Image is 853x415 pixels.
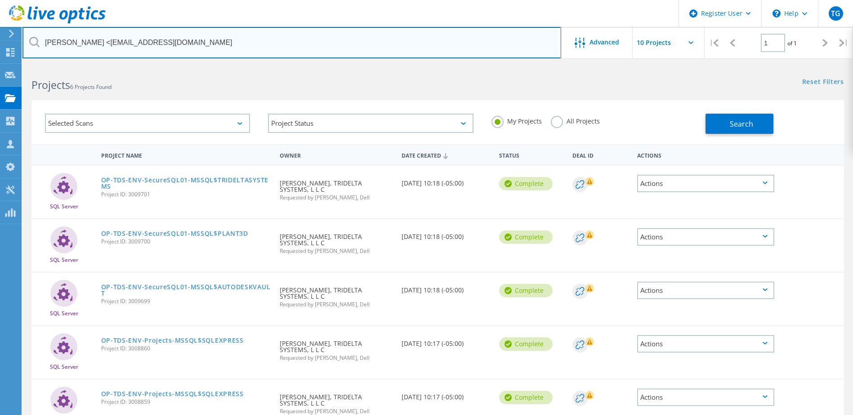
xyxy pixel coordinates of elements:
div: Actions [637,282,774,299]
span: SQL Server [50,257,78,263]
span: TG [831,10,840,17]
span: Project ID: 3009700 [101,239,271,244]
div: Date Created [397,146,495,163]
div: Complete [499,230,553,244]
span: Requested by [PERSON_NAME], Dell [280,248,393,254]
span: of 1 [787,40,797,47]
a: OP-TDS-ENV-Projects-MSSQL$SQLEXPRESS [101,391,244,397]
span: Project ID: 3008859 [101,399,271,405]
div: [PERSON_NAME], TRIDELTA SYSTEMS, L L C [275,219,397,263]
div: Actions [637,175,774,192]
div: Owner [275,146,397,163]
span: SQL Server [50,311,78,316]
div: Actions [637,389,774,406]
label: All Projects [551,116,600,124]
a: Reset Filters [802,79,844,86]
span: Requested by [PERSON_NAME], Dell [280,355,393,361]
div: Project Name [97,146,276,163]
div: Selected Scans [45,114,250,133]
div: Actions [637,335,774,353]
span: 6 Projects Found [70,83,112,91]
div: Complete [499,337,553,351]
a: OP-TDS-ENV-SecureSQL01-MSSQL$TRIDELTASYSTEMS [101,177,271,190]
div: [DATE] 10:17 (-05:00) [397,326,495,356]
div: Actions [637,228,774,246]
div: Status [495,146,568,163]
label: My Projects [491,116,542,124]
a: OP-TDS-ENV-SecureSQL01-MSSQL$AUTODESKVAULT [101,284,271,296]
div: [PERSON_NAME], TRIDELTA SYSTEMS, L L C [275,166,397,209]
span: Advanced [590,39,619,45]
div: Project Status [268,114,473,133]
span: Search [730,119,753,129]
div: [DATE] 10:18 (-05:00) [397,219,495,249]
a: OP-TDS-ENV-SecureSQL01-MSSQL$PLANT3D [101,230,248,237]
div: | [835,27,853,59]
div: [DATE] 10:17 (-05:00) [397,380,495,409]
span: Requested by [PERSON_NAME], Dell [280,302,393,307]
span: Project ID: 3009699 [101,299,271,304]
button: Search [706,114,773,134]
div: Complete [499,284,553,297]
div: [DATE] 10:18 (-05:00) [397,166,495,195]
span: Project ID: 3009701 [101,192,271,197]
span: SQL Server [50,204,78,209]
div: Deal Id [568,146,633,163]
div: | [705,27,723,59]
div: Complete [499,391,553,404]
div: [DATE] 10:18 (-05:00) [397,273,495,302]
span: Requested by [PERSON_NAME], Dell [280,409,393,414]
div: [PERSON_NAME], TRIDELTA SYSTEMS, L L C [275,273,397,316]
svg: \n [773,9,781,18]
input: Search projects by name, owner, ID, company, etc [22,27,561,58]
a: Live Optics Dashboard [9,19,106,25]
span: Project ID: 3008860 [101,346,271,351]
b: Projects [31,78,70,92]
div: Actions [633,146,779,163]
div: Complete [499,177,553,190]
span: SQL Server [50,364,78,370]
a: OP-TDS-ENV-Projects-MSSQL$SQLEXPRESS [101,337,244,344]
div: [PERSON_NAME], TRIDELTA SYSTEMS, L L C [275,326,397,370]
span: Requested by [PERSON_NAME], Dell [280,195,393,200]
